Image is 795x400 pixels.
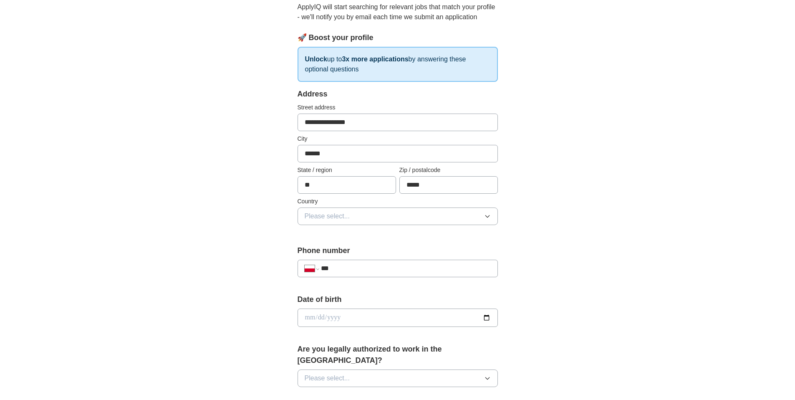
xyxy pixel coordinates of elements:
[342,56,408,63] strong: 3x more applications
[298,344,498,366] label: Are you legally authorized to work in the [GEOGRAPHIC_DATA]?
[298,245,498,256] label: Phone number
[298,370,498,387] button: Please select...
[298,166,396,175] label: State / region
[298,134,498,143] label: City
[298,294,498,305] label: Date of birth
[298,103,498,112] label: Street address
[399,166,498,175] label: Zip / postalcode
[298,2,498,22] p: ApplyIQ will start searching for relevant jobs that match your profile - we'll notify you by emai...
[305,373,350,383] span: Please select...
[305,211,350,221] span: Please select...
[305,56,327,63] strong: Unlock
[298,208,498,225] button: Please select...
[298,89,498,100] div: Address
[298,197,498,206] label: Country
[298,32,498,43] div: 🚀 Boost your profile
[298,47,498,82] p: up to by answering these optional questions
